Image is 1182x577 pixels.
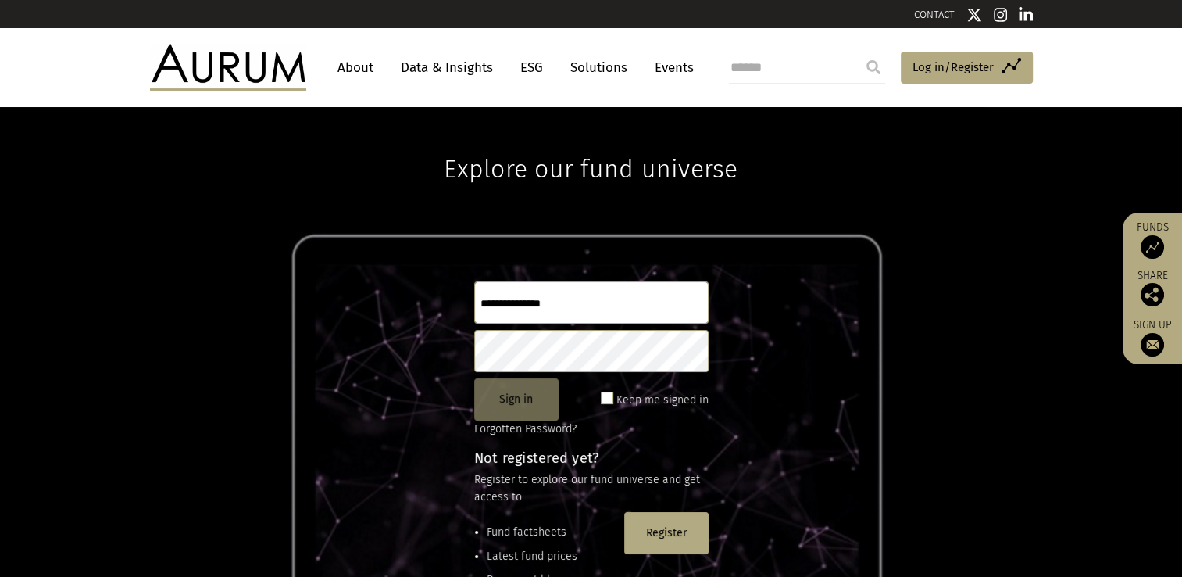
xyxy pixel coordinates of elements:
span: Log in/Register [912,58,994,77]
img: Access Funds [1141,235,1164,259]
a: ESG [512,53,551,82]
input: Submit [858,52,889,83]
img: Twitter icon [966,7,982,23]
button: Sign in [474,378,559,421]
a: Solutions [562,53,635,82]
li: Fund factsheets [487,524,618,541]
a: About [330,53,381,82]
a: Data & Insights [393,53,501,82]
h1: Explore our fund universe [444,107,737,184]
button: Register [624,512,709,554]
h4: Not registered yet? [474,451,709,465]
li: Latest fund prices [487,548,618,565]
a: CONTACT [914,9,955,20]
img: Sign up to our newsletter [1141,333,1164,357]
a: Log in/Register [901,52,1033,84]
a: Funds [1130,220,1174,259]
p: Register to explore our fund universe and get access to: [474,471,709,507]
a: Forgotten Password? [474,422,577,435]
img: Share this post [1141,283,1164,306]
a: Events [647,53,694,82]
a: Sign up [1130,318,1174,357]
img: Linkedin icon [1019,7,1033,23]
label: Keep me signed in [616,391,709,410]
img: Aurum [150,44,306,91]
div: Share [1130,271,1174,306]
img: Instagram icon [994,7,1008,23]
